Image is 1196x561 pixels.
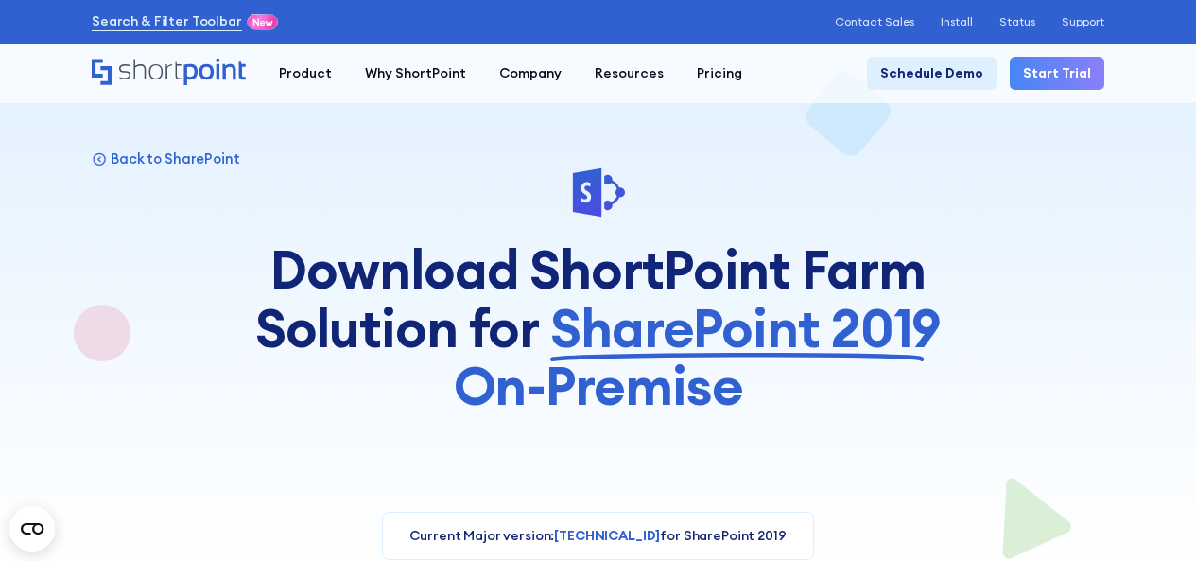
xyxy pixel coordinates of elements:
a: Resources [578,57,680,90]
div: Company [499,63,562,83]
div: Pricing [697,63,742,83]
a: Contact Sales [835,15,914,28]
a: Status [999,15,1035,28]
span: [TECHNICAL_ID] [554,527,660,544]
span: On-Premise [454,357,743,415]
a: Install [941,15,973,28]
a: Why ShortPoint [348,57,482,90]
a: Home [92,59,246,87]
div: Why ShortPoint [365,63,466,83]
a: Pricing [680,57,758,90]
span: Solution for [255,299,540,358]
h1: Download ShortPoint Farm [251,240,945,415]
a: Schedule Demo [867,57,997,90]
a: Product [262,57,348,90]
a: Company [482,57,578,90]
p: Back to SharePoint [111,149,239,167]
a: Support [1062,15,1104,28]
a: Start Trial [1010,57,1104,90]
p: Current Major version: for SharePoint 2019 [409,526,786,546]
a: Back to SharePoint [92,149,240,167]
span: SharePoint 2019 [550,299,941,358]
iframe: Chat Widget [1101,470,1196,561]
div: Product [279,63,332,83]
div: Resources [595,63,664,83]
a: Search & Filter Toolbar [92,11,242,31]
button: Open CMP widget [9,506,55,552]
